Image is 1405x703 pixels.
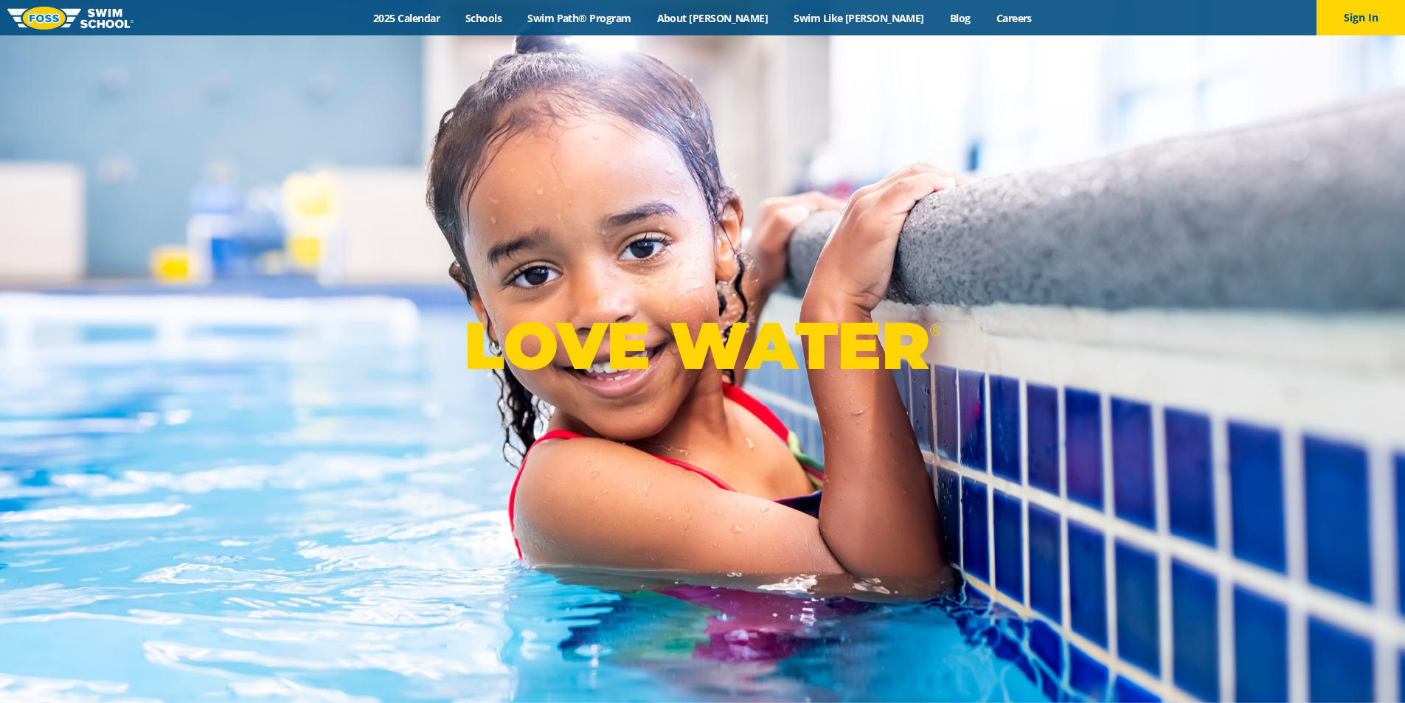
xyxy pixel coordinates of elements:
[983,11,1044,25] a: Careers
[7,7,133,30] img: FOSS Swim School Logo
[361,11,453,25] a: 2025 Calendar
[464,306,941,385] p: LOVE WATER
[515,11,644,25] a: Swim Path® Program
[453,11,515,25] a: Schools
[781,11,937,25] a: Swim Like [PERSON_NAME]
[937,11,983,25] a: Blog
[644,11,781,25] a: About [PERSON_NAME]
[929,321,941,339] sup: ®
